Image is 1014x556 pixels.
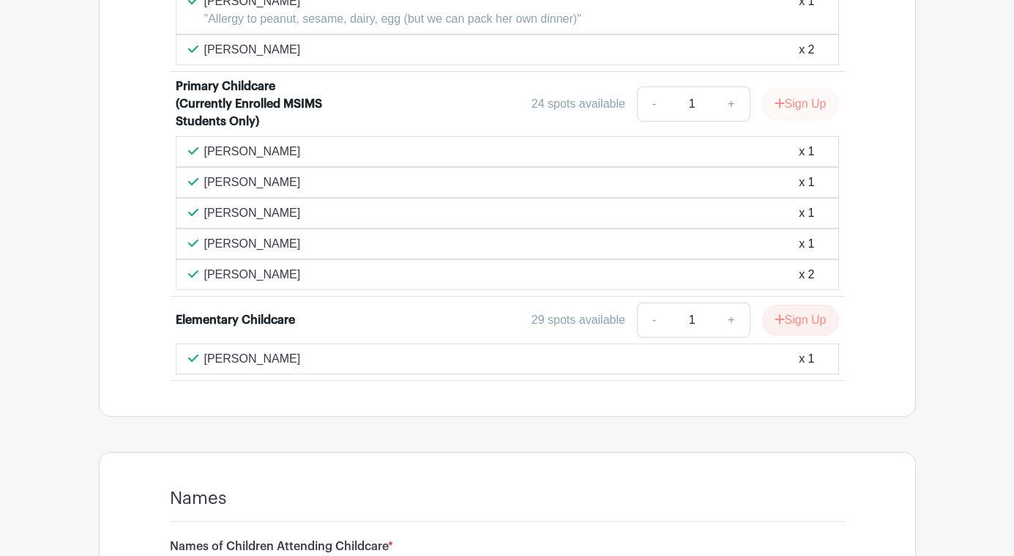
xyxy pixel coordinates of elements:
[532,95,625,113] div: 24 spots available
[204,41,301,59] p: [PERSON_NAME]
[170,540,845,554] h6: Names of Children Attending Childcare
[799,143,814,160] div: x 1
[637,303,671,338] a: -
[176,311,295,329] div: Elementary Childcare
[176,78,324,130] div: Primary Childcare (Currently Enrolled MSIMS Students Only)
[637,86,671,122] a: -
[762,305,839,336] button: Sign Up
[799,350,814,368] div: x 1
[204,204,301,222] p: [PERSON_NAME]
[204,350,301,368] p: [PERSON_NAME]
[799,266,814,283] div: x 2
[799,174,814,191] div: x 1
[204,174,301,191] p: [PERSON_NAME]
[532,311,625,329] div: 29 spots available
[762,89,839,119] button: Sign Up
[204,10,581,28] p: "Allergy to peanut, sesame, dairy, egg (but we can pack her own dinner)"
[204,143,301,160] p: [PERSON_NAME]
[713,86,750,122] a: +
[204,235,301,253] p: [PERSON_NAME]
[713,303,750,338] a: +
[799,204,814,222] div: x 1
[799,41,814,59] div: x 2
[799,235,814,253] div: x 1
[204,266,301,283] p: [PERSON_NAME]
[170,488,227,509] h4: Names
